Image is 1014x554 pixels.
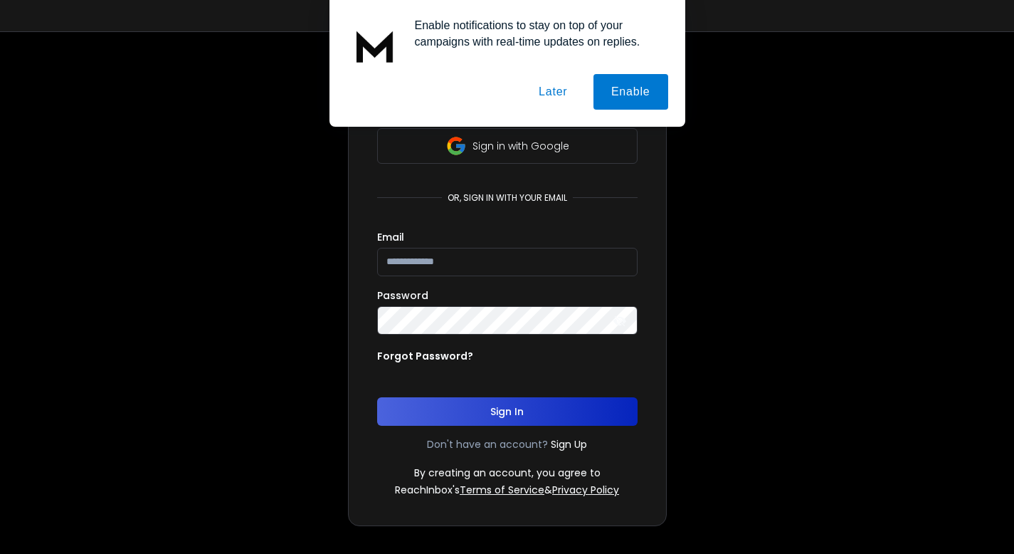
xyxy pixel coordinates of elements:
p: Sign in with Google [472,139,569,153]
button: Sign in with Google [377,128,638,164]
button: Sign In [377,397,638,426]
a: Privacy Policy [552,483,619,497]
p: By creating an account, you agree to [414,466,601,480]
button: Enable [593,74,668,110]
img: notification icon [347,17,403,74]
p: ReachInbox's & [395,483,619,497]
a: Sign Up [551,437,587,451]
div: Enable notifications to stay on top of your campaigns with real-time updates on replies. [403,17,668,50]
a: Terms of Service [460,483,544,497]
label: Email [377,232,404,242]
p: Don't have an account? [427,437,548,451]
p: Forgot Password? [377,349,473,363]
p: or, sign in with your email [442,192,573,204]
label: Password [377,291,428,300]
button: Later [521,74,585,110]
